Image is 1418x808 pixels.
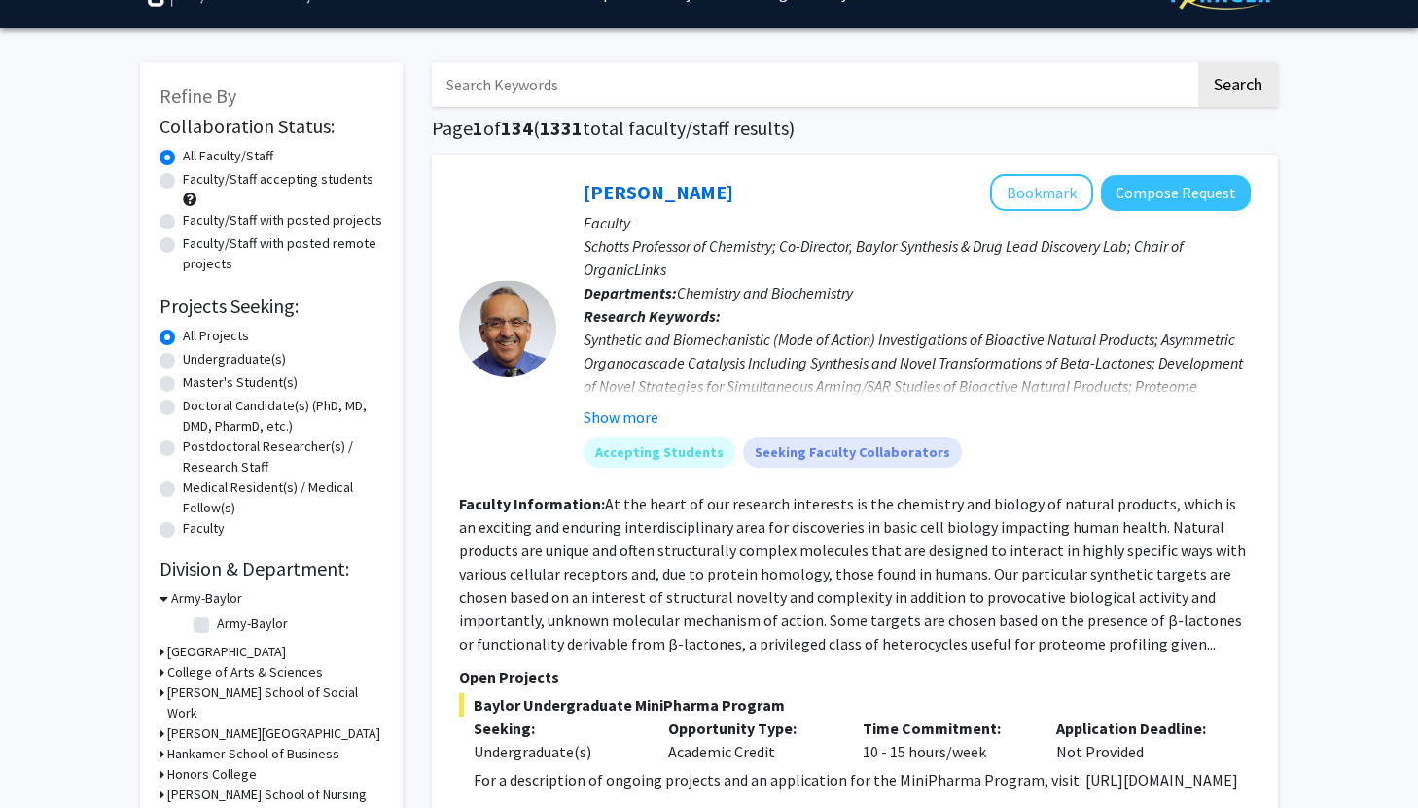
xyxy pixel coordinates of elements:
button: Add Daniel Romo to Bookmarks [990,174,1093,211]
div: Synthetic and Biomechanistic (Mode of Action) Investigations of Bioactive Natural Products; Asymm... [584,328,1251,421]
div: Academic Credit [654,717,848,763]
span: Refine By [160,84,236,108]
p: Opportunity Type: [668,717,833,740]
label: Faculty/Staff with posted projects [183,210,382,230]
span: Baylor Undergraduate MiniPharma Program [459,693,1251,717]
button: Search [1198,62,1278,107]
label: Medical Resident(s) / Medical Fellow(s) [183,477,383,518]
span: 1 [473,116,483,140]
label: Faculty/Staff with posted remote projects [183,233,383,274]
button: Compose Request to Daniel Romo [1101,175,1251,211]
div: 10 - 15 hours/week [848,717,1043,763]
label: All Faculty/Staff [183,146,273,166]
p: Schotts Professor of Chemistry; Co-Director, Baylor Synthesis & Drug Lead Discovery Lab; Chair of... [584,234,1251,281]
b: Faculty Information: [459,494,605,513]
h3: Hankamer School of Business [167,744,339,764]
b: Research Keywords: [584,306,721,326]
mat-chip: Accepting Students [584,437,735,468]
input: Search Keywords [432,62,1195,107]
h3: [PERSON_NAME] School of Nursing [167,785,367,805]
a: [PERSON_NAME] [584,180,733,204]
iframe: Chat [15,720,83,793]
h1: Page of ( total faculty/staff results) [432,117,1278,140]
p: Time Commitment: [863,717,1028,740]
h3: College of Arts & Sciences [167,662,323,683]
span: Chemistry and Biochemistry [677,283,853,302]
mat-chip: Seeking Faculty Collaborators [743,437,962,468]
b: Departments: [584,283,677,302]
label: Faculty/Staff accepting students [183,169,373,190]
fg-read-more: At the heart of our research interests is the chemistry and biology of natural products, which is... [459,494,1246,653]
label: All Projects [183,326,249,346]
label: Postdoctoral Researcher(s) / Research Staff [183,437,383,477]
h2: Projects Seeking: [160,295,383,318]
p: Open Projects [459,665,1251,688]
p: For a description of ongoing projects and an application for the MiniPharma Program, visit: [URL]... [474,768,1251,791]
label: Faculty [183,518,225,539]
div: Undergraduate(s) [474,740,639,763]
div: Not Provided [1042,717,1236,763]
label: Army-Baylor [217,614,288,634]
h3: Honors College [167,764,257,785]
p: Faculty [584,211,1251,234]
h3: [PERSON_NAME] School of Social Work [167,683,383,723]
button: Show more [584,405,658,429]
label: Master's Student(s) [183,372,298,393]
h2: Division & Department: [160,557,383,580]
span: 134 [501,116,533,140]
p: Seeking: [474,717,639,740]
label: Doctoral Candidate(s) (PhD, MD, DMD, PharmD, etc.) [183,396,383,437]
span: 1331 [540,116,583,140]
label: Undergraduate(s) [183,349,286,369]
h2: Collaboration Status: [160,115,383,138]
p: Application Deadline: [1056,717,1222,740]
h3: [GEOGRAPHIC_DATA] [167,642,286,662]
h3: [PERSON_NAME][GEOGRAPHIC_DATA] [167,723,380,744]
h3: Army-Baylor [171,588,242,609]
